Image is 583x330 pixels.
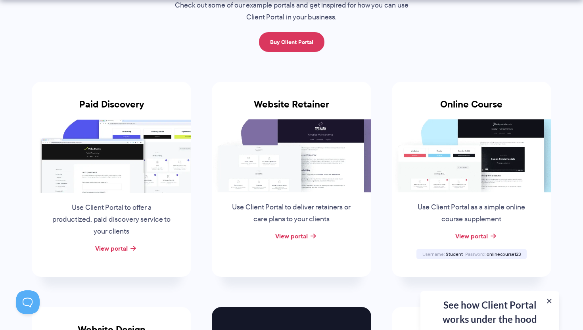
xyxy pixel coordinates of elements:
iframe: Toggle Customer Support [16,290,40,314]
span: Student [446,251,463,257]
span: Username [422,251,445,257]
a: View portal [95,244,128,253]
a: Buy Client Portal [259,32,324,52]
span: Password [465,251,485,257]
span: onlinecourse123 [487,251,521,257]
a: View portal [275,231,308,241]
h3: Online Course [392,99,551,119]
a: View portal [455,231,488,241]
p: Use Client Portal to offer a productized, paid discovery service to your clients [51,202,172,238]
p: Use Client Portal as a simple online course supplement [411,201,532,225]
h3: Website Retainer [212,99,371,119]
h3: Paid Discovery [32,99,191,119]
p: Use Client Portal to deliver retainers or care plans to your clients [231,201,352,225]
